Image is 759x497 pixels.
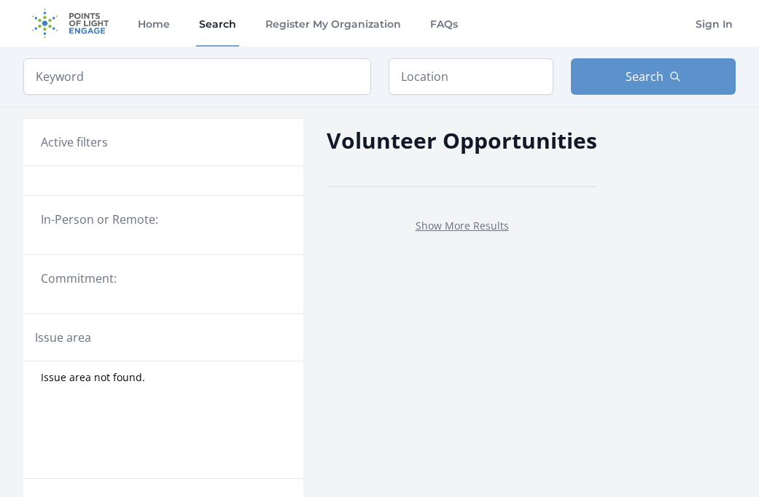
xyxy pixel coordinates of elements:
span: Issue area not found. [41,370,145,385]
legend: Commitment: [41,270,286,287]
span: Search [626,68,663,85]
input: Location [389,58,553,95]
button: Search [571,58,736,95]
h2: Volunteer Opportunities [327,124,597,157]
input: Keyword [23,58,371,95]
a: Show More Results [416,219,509,232]
legend: In-Person or Remote: [41,211,286,228]
legend: Issue area [35,329,91,346]
h3: Active filters [41,133,108,151]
